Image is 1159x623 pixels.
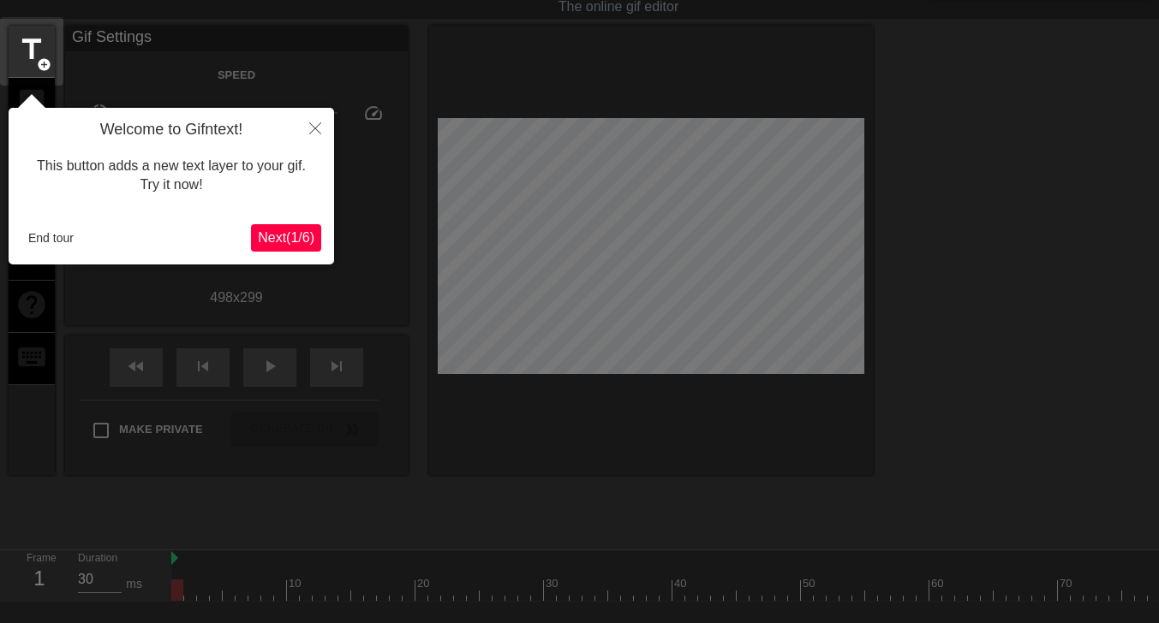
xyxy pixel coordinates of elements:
button: Next [251,224,321,252]
button: Close [296,108,334,147]
button: End tour [21,225,81,251]
div: This button adds a new text layer to your gif. Try it now! [21,139,321,212]
h4: Welcome to Gifntext! [21,121,321,139]
span: Next ( 1 / 6 ) [258,230,314,245]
